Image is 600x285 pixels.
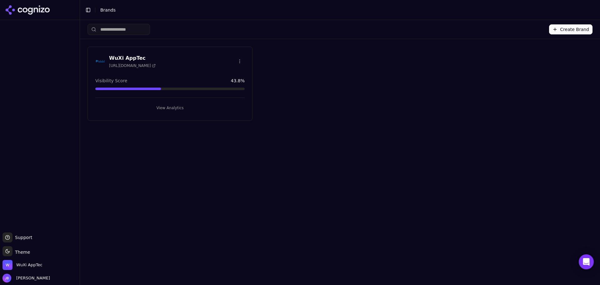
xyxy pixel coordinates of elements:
img: WuXi AppTec [2,260,12,270]
button: View Analytics [95,103,245,113]
span: [PERSON_NAME] [14,275,50,281]
span: Theme [12,250,30,255]
div: Open Intercom Messenger [579,254,594,269]
span: [URL][DOMAIN_NAME] [109,63,156,68]
h3: WuXi AppTec [109,54,156,62]
img: Josef Bookert [2,274,11,282]
span: WuXi AppTec [16,262,42,268]
img: WuXi AppTec [95,56,105,66]
button: Open organization switcher [2,260,42,270]
span: Support [12,234,32,241]
nav: breadcrumb [100,7,582,13]
span: 43.8 % [231,78,245,84]
span: Brands [100,8,116,13]
button: Open user button [2,274,50,282]
span: Visibility Score [95,78,127,84]
button: Create Brand [549,24,592,34]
